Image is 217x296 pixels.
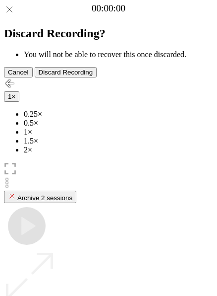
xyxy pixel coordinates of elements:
button: Archive 2 sessions [4,191,76,203]
button: 1× [4,91,19,102]
li: 1.5× [24,137,213,146]
span: 1 [8,93,11,100]
li: You will not be able to recover this once discarded. [24,50,213,59]
a: 00:00:00 [92,3,125,14]
button: Cancel [4,67,33,77]
button: Discard Recording [35,67,97,77]
li: 0.25× [24,110,213,119]
li: 0.5× [24,119,213,128]
li: 1× [24,128,213,137]
div: Archive 2 sessions [8,192,72,202]
li: 2× [24,146,213,154]
h2: Discard Recording? [4,27,213,40]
